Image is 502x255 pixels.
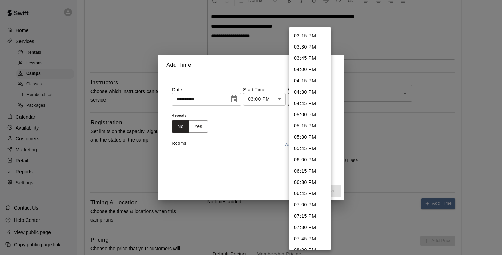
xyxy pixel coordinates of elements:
li: 07:00 PM [289,199,331,211]
li: 03:30 PM [289,41,331,53]
li: 05:00 PM [289,109,331,120]
li: 06:00 PM [289,154,331,165]
li: 03:15 PM [289,30,331,41]
li: 06:30 PM [289,177,331,188]
li: 05:45 PM [289,143,331,154]
li: 07:30 PM [289,222,331,233]
li: 07:15 PM [289,211,331,222]
li: 06:15 PM [289,165,331,177]
li: 04:15 PM [289,75,331,86]
li: 07:45 PM [289,233,331,244]
li: 05:30 PM [289,132,331,143]
li: 04:00 PM [289,64,331,75]
li: 03:45 PM [289,53,331,64]
li: 05:15 PM [289,120,331,132]
li: 06:45 PM [289,188,331,199]
li: 04:30 PM [289,86,331,98]
li: 04:45 PM [289,98,331,109]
